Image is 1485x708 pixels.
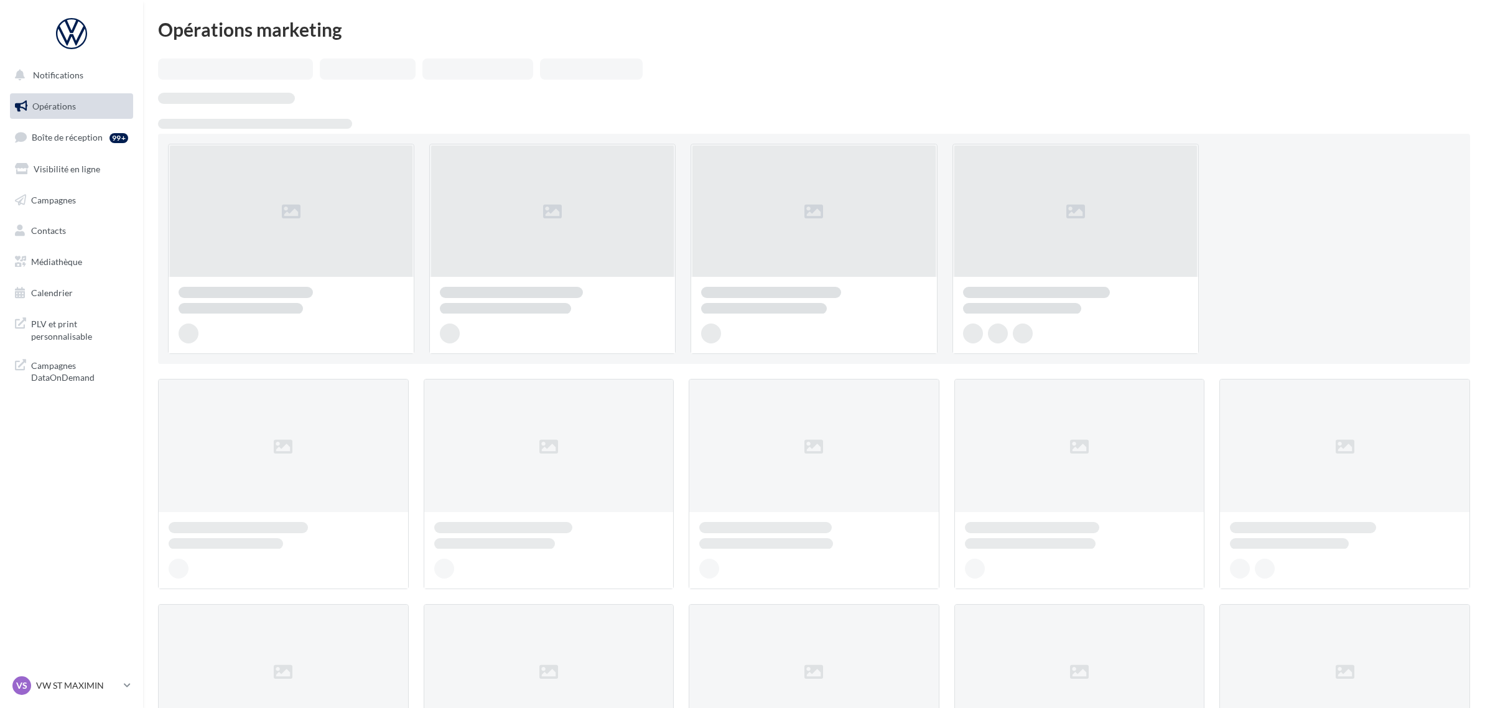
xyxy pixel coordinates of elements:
a: Campagnes [7,187,136,213]
span: Campagnes DataOnDemand [31,357,128,384]
a: VS VW ST MAXIMIN [10,674,133,697]
a: Campagnes DataOnDemand [7,352,136,389]
div: Opérations marketing [158,20,1470,39]
span: Médiathèque [31,256,82,267]
span: PLV et print personnalisable [31,315,128,342]
a: Visibilité en ligne [7,156,136,182]
a: PLV et print personnalisable [7,310,136,347]
span: VS [16,679,27,692]
button: Notifications [7,62,131,88]
a: Calendrier [7,280,136,306]
a: Contacts [7,218,136,244]
a: Opérations [7,93,136,119]
span: Visibilité en ligne [34,164,100,174]
span: Opérations [32,101,76,111]
span: Campagnes [31,194,76,205]
div: 99+ [109,133,128,143]
span: Contacts [31,225,66,236]
a: Médiathèque [7,249,136,275]
span: Notifications [33,70,83,80]
span: Boîte de réception [32,132,103,142]
span: Calendrier [31,287,73,298]
p: VW ST MAXIMIN [36,679,119,692]
a: Boîte de réception99+ [7,124,136,151]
